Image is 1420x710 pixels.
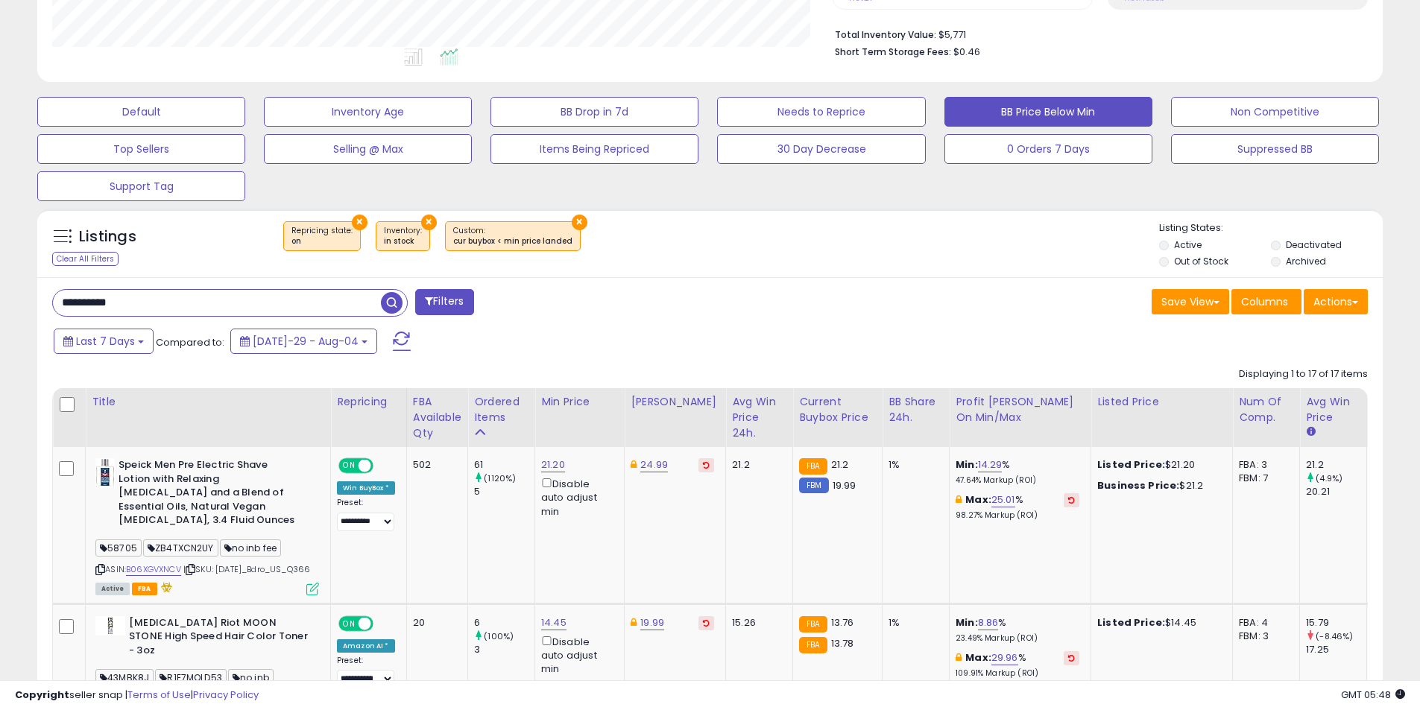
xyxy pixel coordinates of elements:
button: Last 7 Days [54,329,154,354]
span: ON [340,460,359,472]
div: Preset: [337,498,395,531]
small: FBA [799,458,827,475]
small: Avg Win Price. [1306,425,1315,439]
div: 20.21 [1306,485,1366,498]
img: 3117QC9EbEL._SL40_.jpg [95,616,125,635]
button: × [352,215,367,230]
div: 15.79 [1306,616,1366,630]
div: Listed Price [1097,394,1226,410]
div: 61 [474,458,534,472]
p: 47.64% Markup (ROI) [956,475,1079,486]
a: Privacy Policy [193,688,259,702]
div: Preset: [337,656,395,689]
i: hazardous material [157,582,173,592]
a: 24.99 [640,457,668,472]
span: Last 7 Days [76,334,135,349]
span: FBA [132,583,157,595]
button: [DATE]-29 - Aug-04 [230,329,377,354]
button: 30 Day Decrease [717,134,925,164]
a: 29.96 [991,650,1018,665]
div: $21.2 [1097,479,1221,492]
div: % [956,616,1079,644]
div: Min Price [541,394,618,410]
button: × [421,215,437,230]
th: The percentage added to the cost of goods (COGS) that forms the calculator for Min & Max prices. [950,388,1091,447]
small: (4.9%) [1316,472,1342,484]
div: 21.2 [732,458,781,472]
a: B06XGVXNCV [126,563,181,576]
div: FBM: 3 [1239,630,1288,643]
div: % [956,458,1079,486]
b: [MEDICAL_DATA] Riot MOON STONE High Speed Hair Color Toner - 3oz [129,616,310,662]
span: | SKU: [DATE]_Bdro_US_Q366 [183,563,310,575]
span: 21.2 [831,457,849,472]
button: Needs to Reprice [717,97,925,127]
b: Total Inventory Value: [835,28,936,41]
div: FBA: 3 [1239,458,1288,472]
strong: Copyright [15,688,69,702]
img: 31DwID+Nk6L._SL40_.jpg [95,458,115,488]
a: 8.86 [978,615,999,630]
label: Archived [1286,255,1326,267]
button: Items Being Repriced [490,134,698,164]
span: Columns [1241,294,1288,309]
a: 25.01 [991,492,1015,507]
span: 13.76 [831,615,854,630]
span: 19.99 [833,478,856,492]
span: no inb fee [220,539,282,557]
button: Top Sellers [37,134,245,164]
button: Non Competitive [1171,97,1379,127]
div: Num of Comp. [1239,394,1293,425]
p: Listing States: [1159,221,1383,235]
div: 3 [474,643,534,656]
div: 5 [474,485,534,498]
span: ZB4TXCN2UY [143,539,218,557]
div: $14.45 [1097,616,1221,630]
div: Clear All Filters [52,252,119,266]
small: FBA [799,637,827,653]
b: Max: [965,650,991,665]
small: (100%) [484,630,514,642]
div: 21.2 [1306,458,1366,472]
p: 23.49% Markup (ROI) [956,633,1079,644]
span: Custom: [453,225,572,247]
b: Speick Men Pre Electric Shave Lotion with Relaxing [MEDICAL_DATA] and a Blend of Essential Oils, ... [119,458,300,531]
div: 502 [413,458,456,472]
div: Amazon AI * [337,639,395,653]
span: $0.46 [953,45,980,59]
div: 6 [474,616,534,630]
button: Columns [1231,289,1301,314]
div: Title [92,394,324,410]
button: BB Drop in 7d [490,97,698,127]
span: OFF [371,617,395,630]
small: FBA [799,616,827,633]
span: ON [340,617,359,630]
button: Save View [1152,289,1229,314]
div: Repricing [337,394,400,410]
span: All listings currently available for purchase on Amazon [95,583,130,595]
span: OFF [371,460,395,472]
div: Ordered Items [474,394,528,425]
h5: Listings [79,226,136,247]
span: 2025-08-12 05:48 GMT [1341,688,1405,702]
div: cur buybox < min price landed [453,236,572,247]
p: 98.27% Markup (ROI) [956,510,1079,521]
b: Business Price: [1097,478,1179,492]
div: ASIN: [95,458,319,593]
label: Deactivated [1286,238,1342,251]
button: Actions [1304,289,1368,314]
b: Short Term Storage Fees: [835,45,951,58]
small: (1120%) [484,472,516,484]
button: Support Tag [37,171,245,201]
div: 1% [889,616,938,630]
div: Displaying 1 to 17 of 17 items [1239,367,1368,381]
button: Default [37,97,245,127]
label: Active [1174,238,1202,251]
a: 14.29 [978,457,1003,472]
button: × [572,215,587,230]
button: Suppressed BB [1171,134,1379,164]
small: FBM [799,478,828,493]
div: Disable auto adjust min [541,475,613,519]
span: 13.78 [831,636,854,650]
a: 14.45 [541,615,567,630]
